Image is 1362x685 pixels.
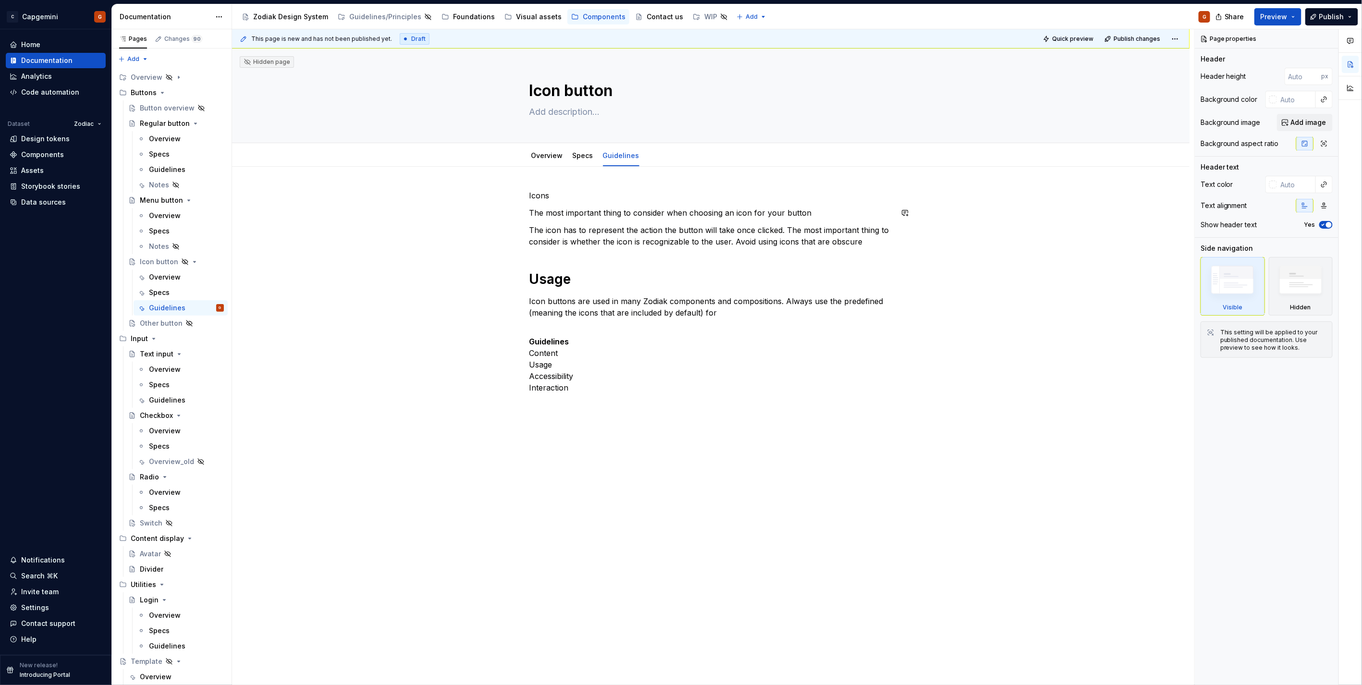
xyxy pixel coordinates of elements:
[1052,35,1093,43] span: Quick preview
[21,56,73,65] div: Documentation
[1269,257,1333,316] div: Hidden
[140,595,159,605] div: Login
[21,587,59,597] div: Invite team
[134,162,228,177] a: Guidelines
[1201,72,1246,81] div: Header height
[115,531,228,546] div: Content display
[529,207,893,219] p: The most important thing to consider when choosing an icon for your button
[1211,8,1251,25] button: Share
[253,12,328,22] div: Zodiak Design System
[1201,244,1253,253] div: Side navigation
[149,641,185,651] div: Guidelines
[21,603,49,612] div: Settings
[124,116,228,131] a: Regular button
[6,53,106,68] a: Documentation
[1201,54,1225,64] div: Header
[140,672,172,682] div: Overview
[349,12,421,22] div: Guidelines/Principles
[501,9,565,24] a: Visual assets
[134,239,228,254] a: Notes
[124,546,228,562] a: Avatar
[599,145,643,165] div: Guidelines
[149,303,185,313] div: Guidelines
[134,423,228,439] a: Overview
[1102,32,1165,46] button: Publish changes
[573,151,593,159] a: Specs
[1220,329,1326,352] div: This setting will be applied to your published documentation. Use preview to see how it looks.
[529,337,569,346] strong: Guidelines
[134,623,228,638] a: Specs
[134,147,228,162] a: Specs
[134,485,228,500] a: Overview
[1202,13,1206,21] div: G
[124,592,228,608] a: Login
[21,635,37,644] div: Help
[1291,118,1326,127] span: Add image
[124,408,228,423] a: Checkbox
[149,211,181,220] div: Overview
[21,87,79,97] div: Code automation
[334,9,436,24] a: Guidelines/Principles
[21,619,75,628] div: Contact support
[6,568,106,584] button: Search ⌘K
[149,242,169,251] div: Notes
[569,145,597,165] div: Specs
[1277,91,1316,108] input: Auto
[124,515,228,531] a: Switch
[529,295,893,318] p: Icon buttons are used in many Zodiak components and compositions. Always use the predefined (mean...
[140,518,162,528] div: Switch
[6,163,106,178] a: Assets
[251,35,392,43] span: This page is new and has not been published yet.
[134,362,228,377] a: Overview
[21,40,40,49] div: Home
[531,151,563,159] a: Overview
[140,349,173,359] div: Text input
[583,12,626,22] div: Components
[1254,8,1301,25] button: Preview
[140,411,173,420] div: Checkbox
[6,69,106,84] a: Analytics
[134,392,228,408] a: Guidelines
[219,303,221,313] div: G
[149,288,170,297] div: Specs
[1290,304,1311,311] div: Hidden
[140,564,163,574] div: Divider
[134,285,228,300] a: Specs
[115,331,228,346] div: Input
[98,13,102,21] div: G
[689,9,732,24] a: WIP
[131,88,157,98] div: Buttons
[131,73,162,82] div: Overview
[149,626,170,636] div: Specs
[149,365,181,374] div: Overview
[131,580,156,589] div: Utilities
[1319,12,1344,22] span: Publish
[140,549,161,559] div: Avatar
[149,226,170,236] div: Specs
[140,196,183,205] div: Menu button
[6,85,106,100] a: Code automation
[567,9,629,24] a: Components
[1285,68,1322,85] input: Auto
[134,377,228,392] a: Specs
[6,584,106,599] a: Invite team
[134,177,228,193] a: Notes
[528,79,891,102] textarea: Icon button
[134,300,228,316] a: GuidelinesG
[115,577,228,592] div: Utilities
[115,70,228,85] div: Overview
[115,654,228,669] a: Template
[704,12,717,22] div: WIP
[1201,201,1247,210] div: Text alignment
[124,469,228,485] a: Radio
[1277,114,1333,131] button: Add image
[149,380,170,390] div: Specs
[192,35,202,43] span: 90
[140,318,183,328] div: Other button
[516,12,562,22] div: Visual assets
[1277,176,1316,193] input: Auto
[1304,221,1315,229] label: Yes
[22,12,58,22] div: Capgemini
[1201,180,1233,189] div: Text color
[134,131,228,147] a: Overview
